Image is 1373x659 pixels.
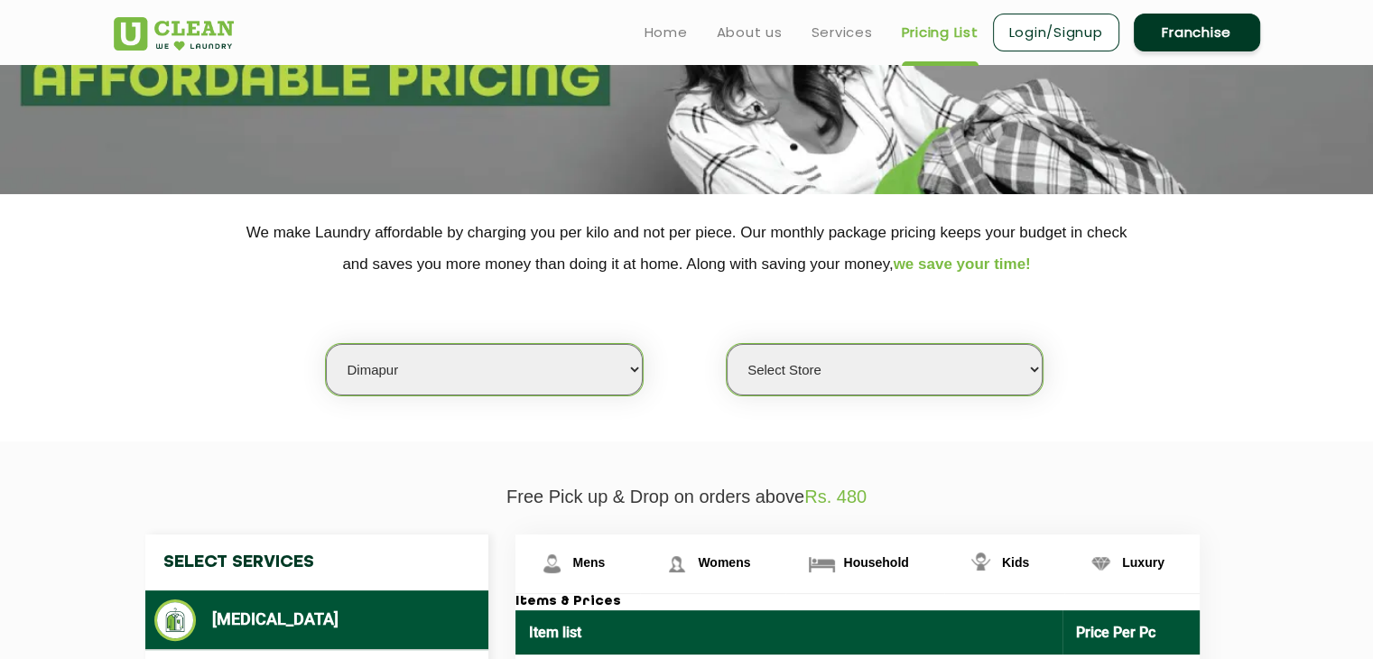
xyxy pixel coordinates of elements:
[804,487,867,506] span: Rs. 480
[114,17,234,51] img: UClean Laundry and Dry Cleaning
[902,22,979,43] a: Pricing List
[806,548,838,580] img: Household
[114,217,1260,280] p: We make Laundry affordable by charging you per kilo and not per piece. Our monthly package pricin...
[515,594,1200,610] h3: Items & Prices
[154,599,479,641] li: [MEDICAL_DATA]
[894,255,1031,273] span: we save your time!
[1002,555,1029,570] span: Kids
[1085,548,1117,580] img: Luxury
[698,555,750,570] span: Womens
[843,555,908,570] span: Household
[1122,555,1164,570] span: Luxury
[812,22,873,43] a: Services
[965,548,997,580] img: Kids
[114,487,1260,507] p: Free Pick up & Drop on orders above
[145,534,488,590] h4: Select Services
[1134,14,1260,51] a: Franchise
[717,22,783,43] a: About us
[661,548,692,580] img: Womens
[515,610,1063,654] th: Item list
[573,555,606,570] span: Mens
[645,22,688,43] a: Home
[1062,610,1200,654] th: Price Per Pc
[154,599,197,641] img: Dry Cleaning
[993,14,1119,51] a: Login/Signup
[536,548,568,580] img: Mens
